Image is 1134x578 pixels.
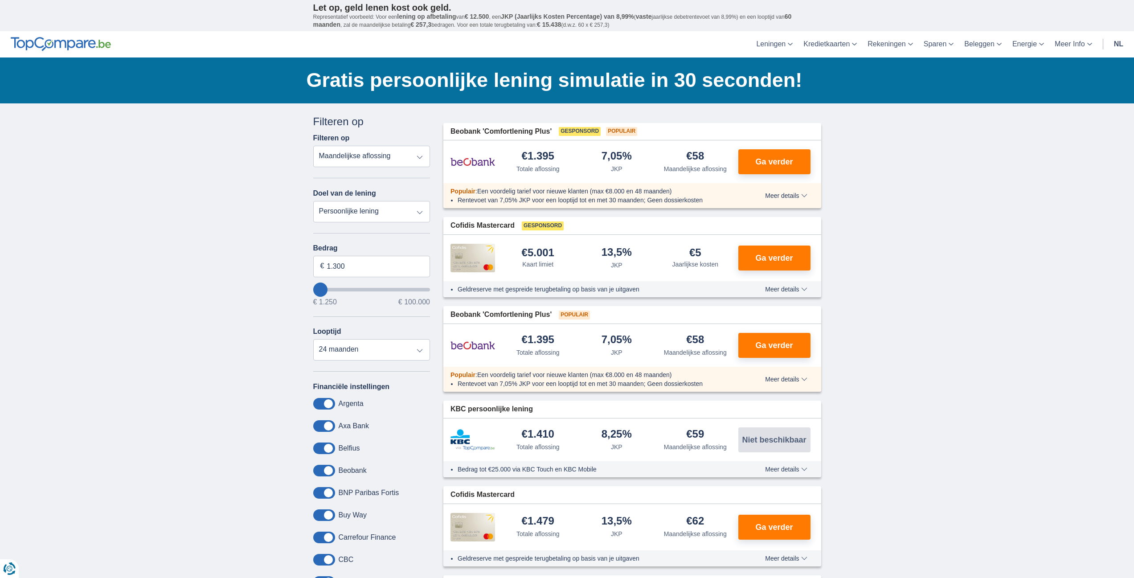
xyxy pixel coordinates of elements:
button: Meer details [758,466,814,473]
span: Populair [606,127,637,136]
img: product.pl.alt Beobank [450,151,495,173]
span: Ga verder [755,341,793,349]
div: 13,5% [602,516,632,528]
div: €5.001 [522,247,554,258]
li: Bedrag tot €25.000 via KBC Touch en KBC Mobile [458,465,733,474]
span: Ga verder [755,523,793,531]
span: Populair [450,371,475,378]
span: Populair [559,311,590,320]
button: Meer details [758,376,814,383]
li: Geldreserve met gespreide terugbetaling op basis van je uitgaven [458,285,733,294]
label: Argenta [339,400,364,408]
button: Ga verder [738,515,811,540]
span: Beobank 'Comfortlening Plus' [450,127,552,137]
span: Populair [450,188,475,195]
span: lening op afbetaling [397,13,456,20]
input: wantToBorrow [313,288,430,291]
div: Maandelijkse aflossing [664,529,727,538]
div: €5 [689,247,701,258]
p: Representatief voorbeeld: Voor een van , een ( jaarlijkse debetrentevoet van 8,99%) en een loopti... [313,13,821,29]
img: product.pl.alt Beobank [450,334,495,357]
div: Totale aflossing [516,529,560,538]
span: KBC persoonlijke lening [450,404,533,414]
p: Let op, geld lenen kost ook geld. [313,2,821,13]
label: Belfius [339,444,360,452]
label: Doel van de lening [313,189,376,197]
li: Rentevoet van 7,05% JKP voor een looptijd tot en met 30 maanden; Geen dossierkosten [458,196,733,205]
span: € 15.438 [537,21,561,28]
div: €1.479 [522,516,554,528]
button: Ga verder [738,246,811,271]
div: Totale aflossing [516,164,560,173]
label: Buy Way [339,511,367,519]
span: € 12.500 [465,13,489,20]
label: Carrefour Finance [339,533,396,541]
div: €58 [686,151,704,163]
label: Beobank [339,467,367,475]
span: JKP (Jaarlijks Kosten Percentage) van 8,99% [501,13,634,20]
div: 8,25% [602,429,632,441]
button: Ga verder [738,149,811,174]
span: Meer details [765,193,807,199]
div: Totale aflossing [516,348,560,357]
a: Leningen [751,31,798,57]
span: Meer details [765,286,807,292]
span: Gesponsord [559,127,601,136]
span: Beobank 'Comfortlening Plus' [450,310,552,320]
div: JKP [611,261,622,270]
span: € [320,261,324,271]
span: Meer details [765,555,807,562]
img: product.pl.alt KBC [450,429,495,451]
div: Totale aflossing [516,443,560,451]
span: Meer details [765,376,807,382]
span: vaste [636,13,652,20]
label: BNP Paribas Fortis [339,489,399,497]
div: €1.395 [522,151,554,163]
li: Rentevoet van 7,05% JKP voor een looptijd tot en met 30 maanden; Geen dossierkosten [458,379,733,388]
div: 7,05% [602,334,632,346]
button: Niet beschikbaar [738,427,811,452]
div: Maandelijkse aflossing [664,443,727,451]
div: €1.395 [522,334,554,346]
div: Filteren op [313,114,430,129]
span: Een voordelig tarief voor nieuwe klanten (max €8.000 en 48 maanden) [477,188,672,195]
a: Energie [1007,31,1049,57]
label: Filteren op [313,134,350,142]
a: Beleggen [959,31,1007,57]
h1: Gratis persoonlijke lening simulatie in 30 seconden! [307,66,821,94]
div: 13,5% [602,247,632,259]
div: JKP [611,443,622,451]
label: Looptijd [313,328,341,336]
label: Axa Bank [339,422,369,430]
div: JKP [611,348,622,357]
a: Rekeningen [862,31,918,57]
span: 60 maanden [313,13,792,28]
span: Cofidis Mastercard [450,490,515,500]
li: Geldreserve met gespreide terugbetaling op basis van je uitgaven [458,554,733,563]
span: Cofidis Mastercard [450,221,515,231]
span: Meer details [765,466,807,472]
span: Niet beschikbaar [742,436,806,444]
div: : [443,370,740,379]
a: nl [1109,31,1129,57]
div: Jaarlijkse kosten [672,260,719,269]
span: Een voordelig tarief voor nieuwe klanten (max €8.000 en 48 maanden) [477,371,672,378]
span: Ga verder [755,254,793,262]
label: Bedrag [313,244,430,252]
div: €1.410 [522,429,554,441]
span: € 1.250 [313,299,337,306]
button: Meer details [758,192,814,199]
button: Meer details [758,555,814,562]
div: : [443,187,740,196]
div: €62 [686,516,704,528]
div: Kaart limiet [522,260,553,269]
label: CBC [339,556,354,564]
span: € 100.000 [398,299,430,306]
span: Gesponsord [522,221,564,230]
div: Maandelijkse aflossing [664,348,727,357]
a: Meer Info [1049,31,1097,57]
div: JKP [611,529,622,538]
a: Kredietkaarten [798,31,862,57]
span: € 257,3 [410,21,431,28]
